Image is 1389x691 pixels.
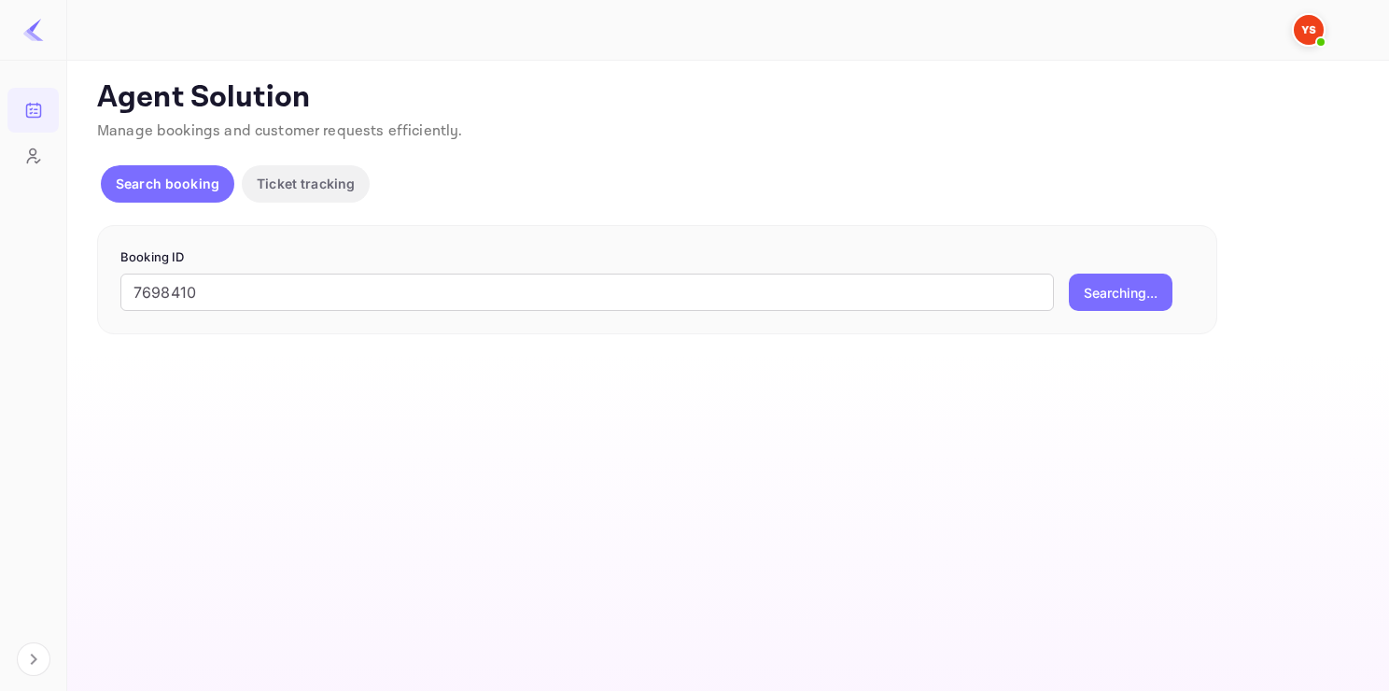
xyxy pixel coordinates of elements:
p: Agent Solution [97,79,1355,117]
p: Booking ID [120,248,1194,267]
p: Ticket tracking [257,174,355,193]
p: Search booking [116,174,219,193]
img: Yandex Support [1294,15,1324,45]
a: Bookings [7,88,59,131]
span: Manage bookings and customer requests efficiently. [97,121,463,141]
img: LiteAPI [22,19,45,41]
input: Enter Booking ID (e.g., 63782194) [120,274,1054,311]
a: Customers [7,134,59,176]
button: Searching... [1069,274,1172,311]
button: Expand navigation [17,642,50,676]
